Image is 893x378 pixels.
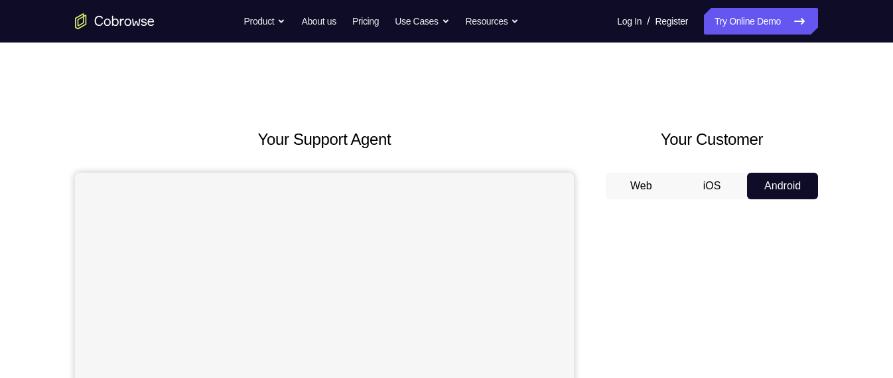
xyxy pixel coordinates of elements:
[704,8,818,35] a: Try Online Demo
[244,8,286,35] button: Product
[655,8,688,35] a: Register
[747,173,818,199] button: Android
[395,8,449,35] button: Use Cases
[466,8,519,35] button: Resources
[75,13,155,29] a: Go to the home page
[75,128,574,151] h2: Your Support Agent
[677,173,748,199] button: iOS
[352,8,379,35] a: Pricing
[606,128,818,151] h2: Your Customer
[617,8,642,35] a: Log In
[647,13,650,29] span: /
[606,173,677,199] button: Web
[301,8,336,35] a: About us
